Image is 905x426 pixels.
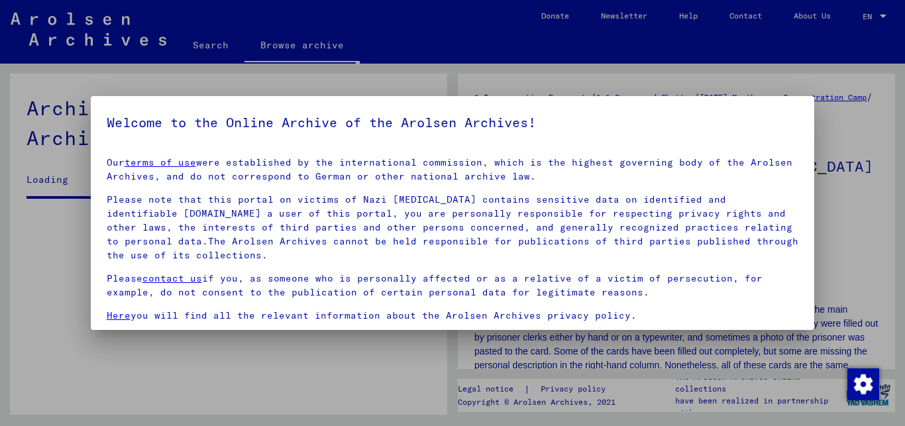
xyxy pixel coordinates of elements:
[107,309,131,321] a: Here
[107,272,799,299] p: Please if you, as someone who is personally affected or as a relative of a victim of persecution,...
[125,156,196,168] a: terms of use
[847,368,879,400] img: Change consent
[107,193,799,262] p: Please note that this portal on victims of Nazi [MEDICAL_DATA] contains sensitive data on identif...
[107,112,799,133] h5: Welcome to the Online Archive of the Arolsen Archives!
[107,309,799,323] p: you will find all the relevant information about the Arolsen Archives privacy policy.
[107,156,799,184] p: Our were established by the international commission, which is the highest governing body of the ...
[142,272,202,284] a: contact us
